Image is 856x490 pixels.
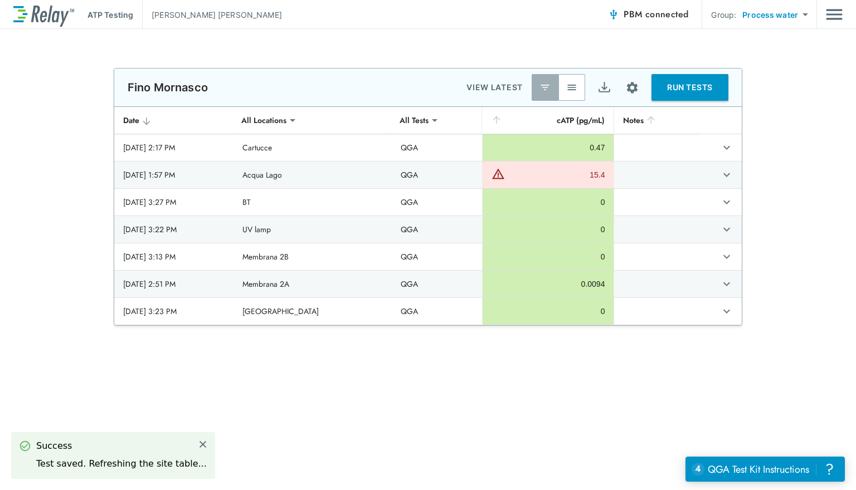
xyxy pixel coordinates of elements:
td: [GEOGRAPHIC_DATA] [234,298,391,325]
div: Test saved. Refreshing the site table... [36,457,207,471]
td: QGA [392,134,483,161]
div: cATP (pg/mL) [491,114,605,127]
td: QGA [392,243,483,270]
span: connected [645,8,689,21]
td: QGA [392,161,483,188]
button: Export [591,74,617,101]
td: Membrana 2A [234,271,391,297]
p: VIEW LATEST [466,81,523,94]
img: Latest [539,82,551,93]
button: expand row [717,275,736,293]
button: expand row [717,247,736,266]
div: All Locations [234,109,294,131]
div: 0 [492,251,605,262]
button: expand row [717,193,736,212]
p: [PERSON_NAME] [PERSON_NAME] [152,9,282,21]
p: Group: [711,9,736,21]
div: 15.4 [508,169,605,180]
div: 0.47 [492,142,605,153]
img: Success [20,440,31,452]
iframe: Resource center [685,457,845,482]
td: QGA [392,216,483,243]
button: expand row [717,165,736,184]
div: [DATE] 3:13 PM [123,251,225,262]
div: [DATE] 3:27 PM [123,197,225,208]
table: sticky table [114,107,742,325]
img: Connected Icon [608,9,619,20]
span: PBM [624,7,688,22]
button: expand row [717,302,736,321]
img: Export Icon [597,81,611,95]
td: Acqua Lago [234,161,391,188]
td: QGA [392,189,483,215]
img: Settings Icon [625,81,639,95]
td: QGA [392,271,483,297]
p: Fino Mornasco [128,81,208,94]
div: Success [36,439,207,453]
button: PBM connected [604,3,693,26]
td: Cartucce [234,134,391,161]
img: Warning [492,167,505,180]
button: RUN TESTS [651,74,728,101]
img: Close Icon [198,439,208,449]
div: 0 [492,306,605,317]
button: expand row [717,220,736,239]
div: 0 [492,197,605,208]
div: [DATE] 2:51 PM [123,278,225,290]
div: Notes [623,114,692,127]
td: UV lamp [234,216,391,243]
div: [DATE] 3:23 PM [123,306,225,317]
button: expand row [717,138,736,157]
div: 0.0094 [492,278,605,290]
button: Main menu [826,4,843,25]
img: Drawer Icon [826,4,843,25]
div: All Tests [392,109,436,131]
td: BT [234,189,391,215]
button: Site setup [617,73,647,102]
td: QGA [392,298,483,325]
th: Date [114,107,234,134]
img: LuminUltra Relay [13,3,74,27]
div: 0 [492,224,605,235]
p: ATP Testing [87,9,133,21]
div: [DATE] 2:17 PM [123,142,225,153]
div: [DATE] 1:57 PM [123,169,225,180]
div: [DATE] 3:22 PM [123,224,225,235]
img: View All [566,82,577,93]
td: Membrana 2B [234,243,391,270]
